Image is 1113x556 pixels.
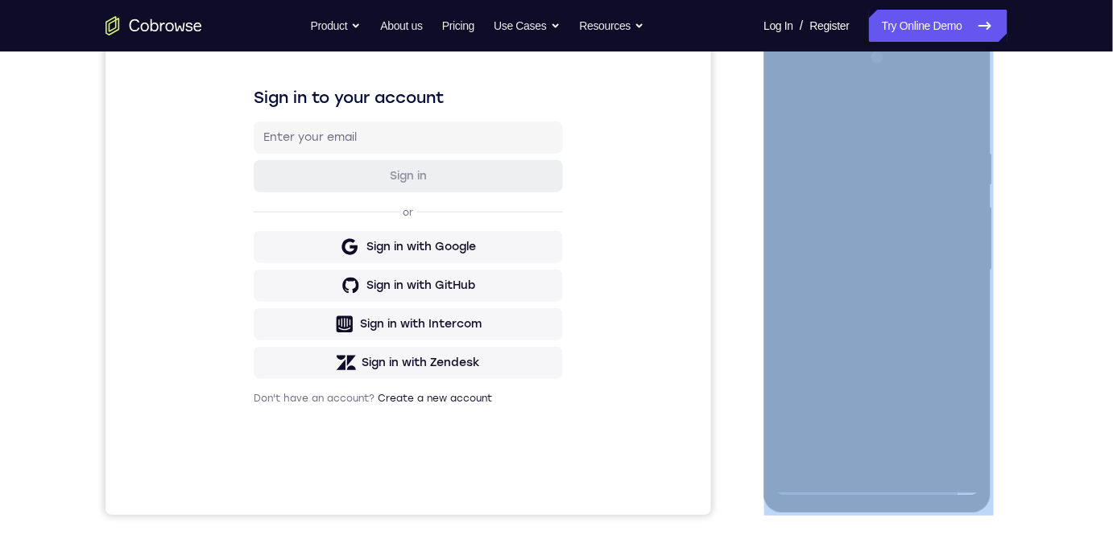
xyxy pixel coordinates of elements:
a: Register [810,10,850,42]
button: Sign in with GitHub [148,294,457,326]
a: Log In [763,10,793,42]
a: Go to the home page [106,16,202,35]
a: Create a new account [272,417,387,428]
a: Pricing [442,10,474,42]
button: Sign in with Google [148,255,457,287]
button: Product [311,10,362,42]
button: Sign in with Intercom [148,332,457,364]
div: Sign in with Intercom [255,340,377,356]
button: Resources [580,10,645,42]
p: or [295,230,312,243]
span: / [800,16,803,35]
input: Enter your email [158,154,448,170]
button: Sign in with Zendesk [148,371,457,403]
div: Sign in with Google [261,263,370,279]
h1: Sign in to your account [148,110,457,133]
p: Don't have an account? [148,416,457,429]
button: Use Cases [494,10,560,42]
button: Sign in [148,184,457,216]
div: Sign in with GitHub [262,302,370,318]
a: About us [380,10,422,42]
div: Sign in with Zendesk [257,379,375,395]
a: Try Online Demo [869,10,1007,42]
